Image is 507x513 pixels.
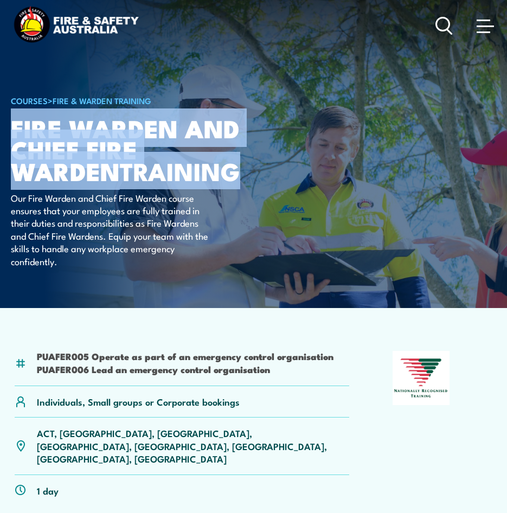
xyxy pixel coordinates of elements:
[37,395,240,408] p: Individuals, Small groups or Corporate bookings
[37,363,333,375] li: PUAFER006 Lead an emergency control organisation
[37,484,59,497] p: 1 day
[11,94,48,106] a: COURSES
[11,191,209,267] p: Our Fire Warden and Chief Fire Warden course ensures that your employees are fully trained in the...
[393,351,450,405] img: Nationally Recognised Training logo.
[37,427,349,465] p: ACT, [GEOGRAPHIC_DATA], [GEOGRAPHIC_DATA], [GEOGRAPHIC_DATA], [GEOGRAPHIC_DATA], [GEOGRAPHIC_DATA...
[37,350,333,362] li: PUAFER005 Operate as part of an emergency control organisation
[120,152,240,189] strong: TRAINING
[11,94,279,107] h6: >
[53,94,151,106] a: Fire & Warden Training
[11,117,279,181] h1: Fire Warden and Chief Fire Warden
